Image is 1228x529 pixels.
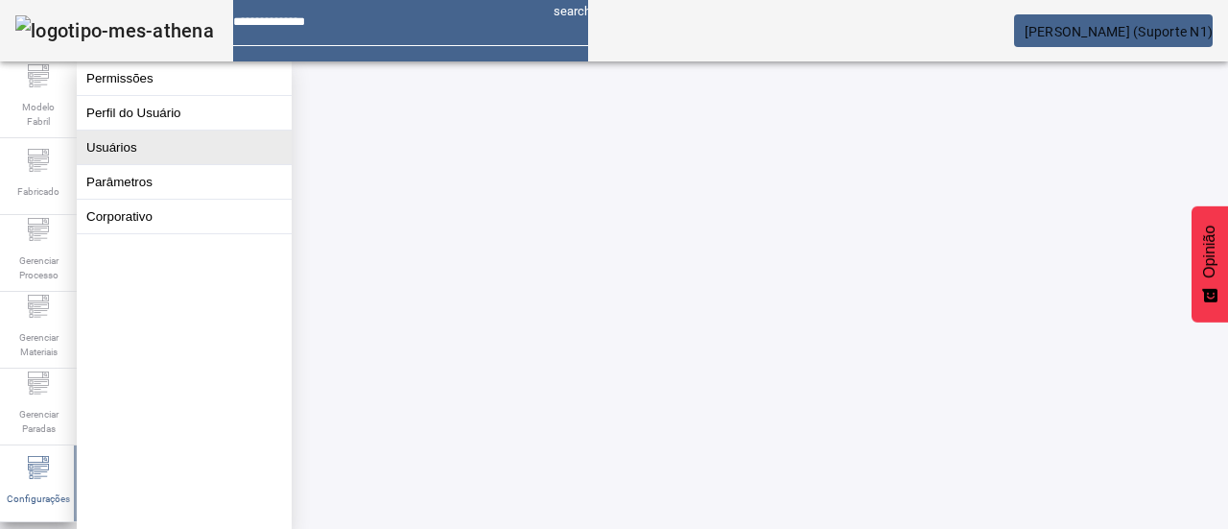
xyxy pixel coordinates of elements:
[17,186,59,197] font: Fabricado
[22,102,55,127] font: Modelo Fabril
[86,106,181,120] font: Perfil do Usuário
[86,175,153,189] font: Parâmetros
[19,409,59,434] font: Gerenciar Paradas
[77,200,292,233] button: Corporativo
[1025,24,1214,39] font: [PERSON_NAME] (Suporte N1)
[1201,226,1217,278] font: Opinião
[77,61,292,95] button: Permissões
[19,255,59,280] font: Gerenciar Processo
[19,332,59,357] font: Gerenciar Materiais
[86,209,153,224] font: Corporativo
[77,131,292,164] button: Usuários
[15,15,214,46] img: logotipo-mes-athena
[1192,206,1228,323] button: Feedback - Mostrar pesquisa
[86,71,153,85] font: Permissões
[86,140,137,155] font: Usuários
[7,493,70,504] font: Configurações
[77,165,292,199] button: Parâmetros
[77,96,292,130] button: Perfil do Usuário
